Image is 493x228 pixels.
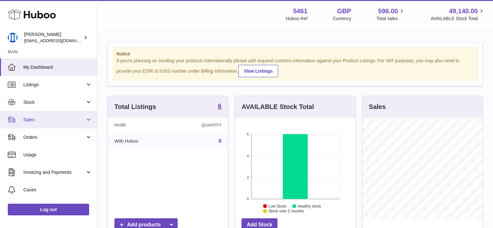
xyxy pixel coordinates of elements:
a: Log out [8,204,89,215]
strong: GBP [337,7,351,16]
a: View Listings [238,65,278,77]
div: Huboo Ref [286,16,308,22]
text: 4 [247,154,249,158]
a: 596.00 Total sales [376,7,405,22]
strong: 6 [218,103,221,109]
h3: AVAILABLE Stock Total [241,102,314,111]
strong: Notice [116,51,474,57]
span: Usage [23,152,92,158]
strong: 5461 [293,7,308,16]
div: If you're planning on sending your products internationally please add required customs informati... [116,58,474,77]
a: 6 [218,138,221,144]
text: Healthy stock [298,204,321,208]
a: 6 [218,103,221,111]
div: [PERSON_NAME] [24,31,82,44]
th: Name [108,118,171,133]
text: 6 [247,132,249,136]
span: Total sales [376,16,405,22]
img: oksana@monimoto.com [8,33,18,42]
text: 0 [247,197,249,201]
span: Stock [23,99,85,105]
span: 49,140.00 [449,7,478,16]
h3: Sales [369,102,386,111]
span: [EMAIL_ADDRESS][DOMAIN_NAME] [24,38,95,43]
span: Listings [23,82,85,88]
span: Invoicing and Payments [23,169,85,175]
span: 596.00 [378,7,398,16]
text: Low Stock [268,204,287,208]
span: Orders [23,134,85,140]
span: Sales [23,117,85,123]
h3: Total Listings [114,102,156,111]
a: 49,140.00 AVAILABLE Stock Total [430,7,485,22]
span: My Dashboard [23,64,92,70]
th: Quantity [171,118,228,133]
span: AVAILABLE Stock Total [430,16,485,22]
td: With Huboo [108,133,171,150]
span: Cases [23,187,92,193]
text: 2 [247,175,249,179]
div: Currency [333,16,351,22]
text: Stock over 2 months [268,209,304,213]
